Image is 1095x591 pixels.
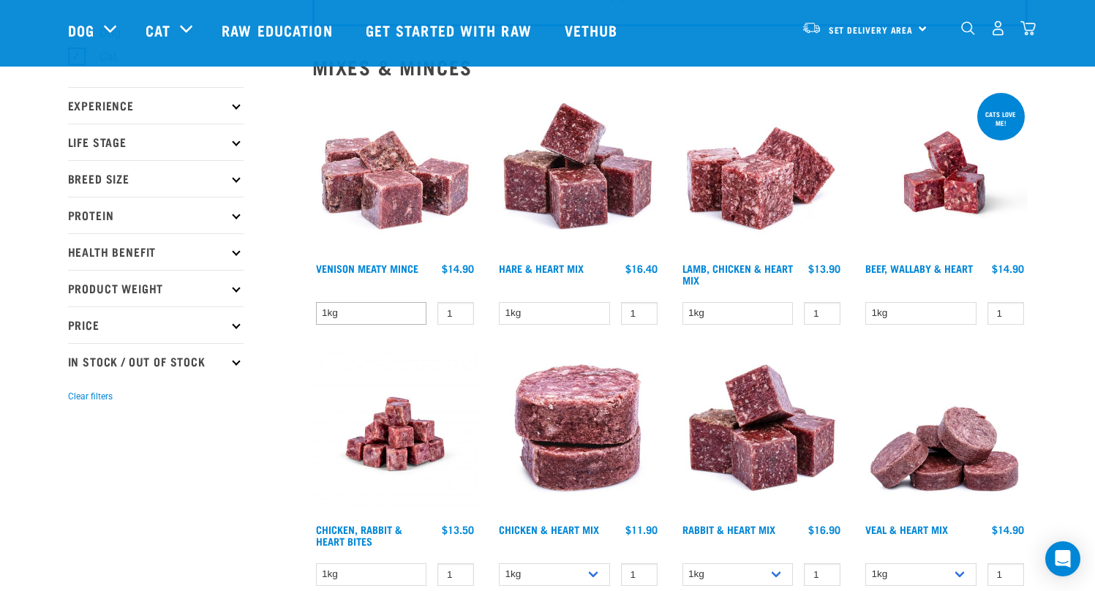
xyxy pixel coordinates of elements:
input: 1 [437,563,474,586]
img: home-icon-1@2x.png [961,21,975,35]
a: Chicken, Rabbit & Heart Bites [316,527,402,543]
p: Experience [68,87,244,124]
div: $14.90 [442,263,474,274]
div: $14.90 [992,263,1024,274]
img: Pile Of Cubed Hare Heart For Pets [495,90,661,256]
a: Get started with Raw [351,1,550,59]
input: 1 [804,563,840,586]
input: 1 [987,302,1024,325]
a: Veal & Heart Mix [865,527,948,532]
div: $11.90 [625,524,658,535]
a: Chicken & Heart Mix [499,527,599,532]
button: Clear filters [68,390,113,403]
input: 1 [437,302,474,325]
a: Lamb, Chicken & Heart Mix [682,266,793,282]
a: Dog [68,19,94,41]
img: 1117 Venison Meat Mince 01 [312,90,478,256]
img: home-icon@2x.png [1020,20,1036,36]
div: $14.90 [992,524,1024,535]
a: Raw Education [207,1,350,59]
p: Protein [68,197,244,233]
p: Breed Size [68,160,244,197]
img: Raw Essentials 2024 July2572 Beef Wallaby Heart [862,90,1028,256]
img: user.png [990,20,1006,36]
div: Cats love me! [977,103,1025,134]
a: Hare & Heart Mix [499,266,584,271]
p: Life Stage [68,124,244,160]
img: Chicken Rabbit Heart 1609 [312,351,478,517]
p: Product Weight [68,270,244,306]
a: Cat [146,19,170,41]
img: 1152 Veal Heart Medallions 01 [862,351,1028,517]
p: Price [68,306,244,343]
div: $13.90 [808,263,840,274]
img: 1087 Rabbit Heart Cubes 01 [679,351,845,517]
img: van-moving.png [802,21,821,34]
input: 1 [804,302,840,325]
div: $16.40 [625,263,658,274]
input: 1 [621,302,658,325]
a: Beef, Wallaby & Heart [865,266,973,271]
p: Health Benefit [68,233,244,270]
span: Set Delivery Area [829,27,914,32]
a: Vethub [550,1,636,59]
div: $13.50 [442,524,474,535]
div: $16.90 [808,524,840,535]
img: 1124 Lamb Chicken Heart Mix 01 [679,90,845,256]
input: 1 [621,563,658,586]
h2: Mixes & Minces [312,56,1028,78]
div: Open Intercom Messenger [1045,541,1080,576]
input: 1 [987,563,1024,586]
img: Chicken and Heart Medallions [495,351,661,517]
a: Venison Meaty Mince [316,266,418,271]
p: In Stock / Out Of Stock [68,343,244,380]
a: Rabbit & Heart Mix [682,527,775,532]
